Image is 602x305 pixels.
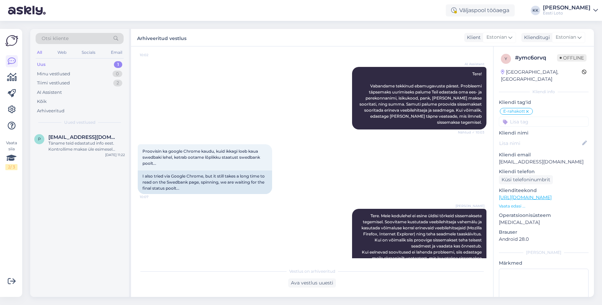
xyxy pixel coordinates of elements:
span: peeter@kargu.ee [48,134,118,140]
p: Vaata edasi ... [499,203,589,209]
div: Minu vestlused [37,71,70,77]
div: 1 [114,61,122,68]
span: Proovisin ka google Chrome kaudu, kuid ikkagi loeb kaua swedbaki lehel, ketrab ootame lõplikku st... [142,149,261,166]
div: 2 / 3 [5,164,17,170]
div: [PERSON_NAME] [499,250,589,256]
a: [PERSON_NAME]Eesti Loto [543,5,598,16]
p: Kliendi nimi [499,129,589,137]
div: Vaata siia [5,140,17,170]
p: Kliendi tag'id [499,99,589,106]
div: Web [56,48,68,57]
span: 10:07 [140,194,165,199]
div: Ava vestlus uuesti [288,278,336,288]
span: 10:02 [140,52,165,58]
div: Klienditugi [521,34,550,41]
span: y [505,56,507,61]
div: [GEOGRAPHIC_DATA], [GEOGRAPHIC_DATA] [501,69,582,83]
div: Väljaspool tööaega [446,4,515,16]
div: Arhiveeritud [37,108,64,114]
span: Otsi kliente [42,35,69,42]
div: 2 [113,80,122,86]
p: Märkmed [499,260,589,267]
p: Kliendi telefon [499,168,589,175]
label: Arhiveeritud vestlus [137,33,186,42]
span: AI Assistent [459,62,484,67]
input: Lisa nimi [499,140,581,147]
p: Brauser [499,229,589,236]
div: Socials [80,48,97,57]
span: Estonian [486,34,507,41]
span: Offline [557,54,587,62]
span: Tere! Vabandame tekkinud ebamugavuste pärast. Probleemi täpsemaks uurimiseks palume Teil edastada... [359,71,483,125]
span: p [38,137,41,142]
div: Email [110,48,124,57]
span: Vestlus on arhiveeritud [289,268,335,274]
a: [URL][DOMAIN_NAME] [499,194,552,200]
div: KK [531,6,540,15]
span: Estonian [556,34,576,41]
img: Askly Logo [5,34,18,47]
div: 0 [113,71,122,77]
div: Kliendi info [499,89,589,95]
div: All [36,48,43,57]
div: Eesti Loto [543,10,591,16]
div: Küsi telefoninumbrit [499,175,553,184]
p: [EMAIL_ADDRESS][DOMAIN_NAME] [499,158,589,165]
p: Operatsioonisüsteem [499,212,589,219]
span: Tere. Meie kodulehel ei esine üldisi tõrkeid sissemaksete tegemisel. Soovitame kustutada veebileh... [361,213,483,267]
div: [PERSON_NAME] [543,5,591,10]
p: Android 28.0 [499,236,589,243]
div: [DATE] 11:22 [105,152,125,157]
input: Lisa tag [499,117,589,127]
div: Täname teid edastatud info eest. Kontrollime makse üle esimesel võimalusel. [48,140,125,152]
span: Uued vestlused [64,119,95,125]
p: Klienditeekond [499,187,589,194]
span: Nähtud ✓ 10:03 [458,130,484,135]
div: I also tried via Google Chrome, but it still takes a long time to read on the Swedbank page, spin... [138,170,272,194]
div: Kõik [37,98,47,105]
p: Kliendi email [499,151,589,158]
div: AI Assistent [37,89,62,96]
div: Tiimi vestlused [37,80,70,86]
span: E-rahakott [503,109,525,113]
div: Klient [464,34,481,41]
p: [MEDICAL_DATA] [499,219,589,226]
div: # ymc6orvq [515,54,557,62]
div: Uus [37,61,46,68]
span: [PERSON_NAME] [456,203,484,208]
